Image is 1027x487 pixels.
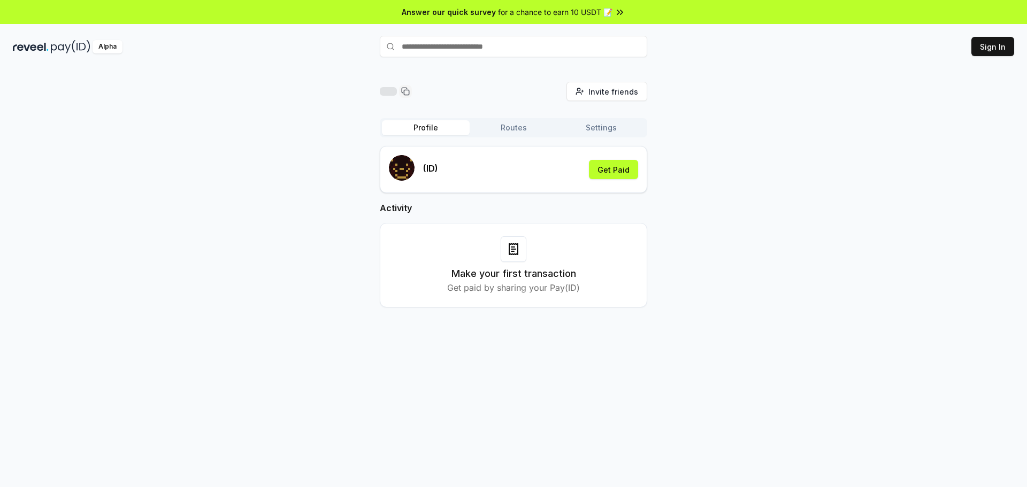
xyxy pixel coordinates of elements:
[971,37,1014,56] button: Sign In
[557,120,645,135] button: Settings
[402,6,496,18] span: Answer our quick survey
[382,120,470,135] button: Profile
[588,86,638,97] span: Invite friends
[51,40,90,53] img: pay_id
[566,82,647,101] button: Invite friends
[423,162,438,175] p: (ID)
[451,266,576,281] h3: Make your first transaction
[470,120,557,135] button: Routes
[380,202,647,214] h2: Activity
[498,6,612,18] span: for a chance to earn 10 USDT 📝
[447,281,580,294] p: Get paid by sharing your Pay(ID)
[589,160,638,179] button: Get Paid
[93,40,122,53] div: Alpha
[13,40,49,53] img: reveel_dark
